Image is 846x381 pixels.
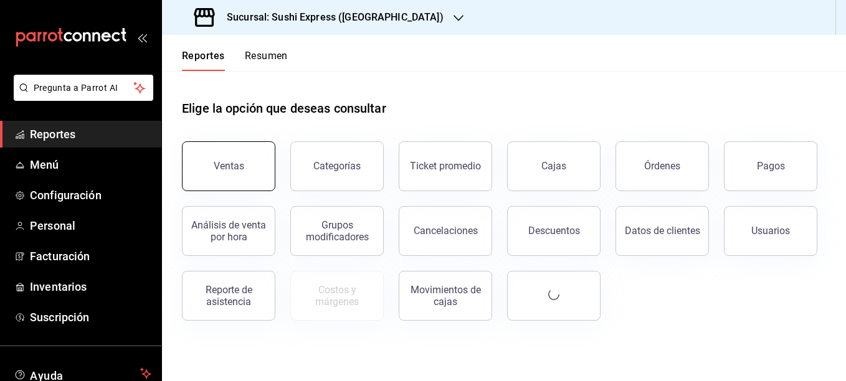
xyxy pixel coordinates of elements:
span: Ayuda [30,366,135,381]
span: Inventarios [30,278,151,295]
button: Grupos modificadores [290,206,384,256]
div: Descuentos [528,225,580,237]
button: Descuentos [507,206,601,256]
button: Ticket promedio [399,141,492,191]
h3: Sucursal: Sushi Express ([GEOGRAPHIC_DATA]) [217,10,444,25]
div: navigation tabs [182,50,288,71]
button: Pagos [724,141,817,191]
span: Suscripción [30,309,151,326]
button: Reportes [182,50,225,71]
button: Ventas [182,141,275,191]
button: open_drawer_menu [137,32,147,42]
div: Ventas [214,160,244,172]
span: Personal [30,217,151,234]
div: Análisis de venta por hora [190,219,267,243]
span: Reportes [30,126,151,143]
div: Cajas [541,160,566,172]
button: Resumen [245,50,288,71]
a: Pregunta a Parrot AI [9,90,153,103]
div: Datos de clientes [625,225,700,237]
button: Cancelaciones [399,206,492,256]
div: Cancelaciones [414,225,478,237]
button: Pregunta a Parrot AI [14,75,153,101]
div: Movimientos de cajas [407,284,484,308]
button: Reporte de asistencia [182,271,275,321]
button: Análisis de venta por hora [182,206,275,256]
div: Categorías [313,160,361,172]
button: Datos de clientes [615,206,709,256]
div: Grupos modificadores [298,219,376,243]
h1: Elige la opción que deseas consultar [182,99,386,118]
button: Categorías [290,141,384,191]
span: Pregunta a Parrot AI [34,82,134,95]
div: Costos y márgenes [298,284,376,308]
div: Pagos [757,160,785,172]
button: Usuarios [724,206,817,256]
div: Usuarios [751,225,790,237]
span: Menú [30,156,151,173]
div: Reporte de asistencia [190,284,267,308]
button: Contrata inventarios para ver este reporte [290,271,384,321]
div: Ticket promedio [410,160,481,172]
button: Órdenes [615,141,709,191]
span: Configuración [30,187,151,204]
button: Cajas [507,141,601,191]
div: Órdenes [644,160,680,172]
button: Movimientos de cajas [399,271,492,321]
span: Facturación [30,248,151,265]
